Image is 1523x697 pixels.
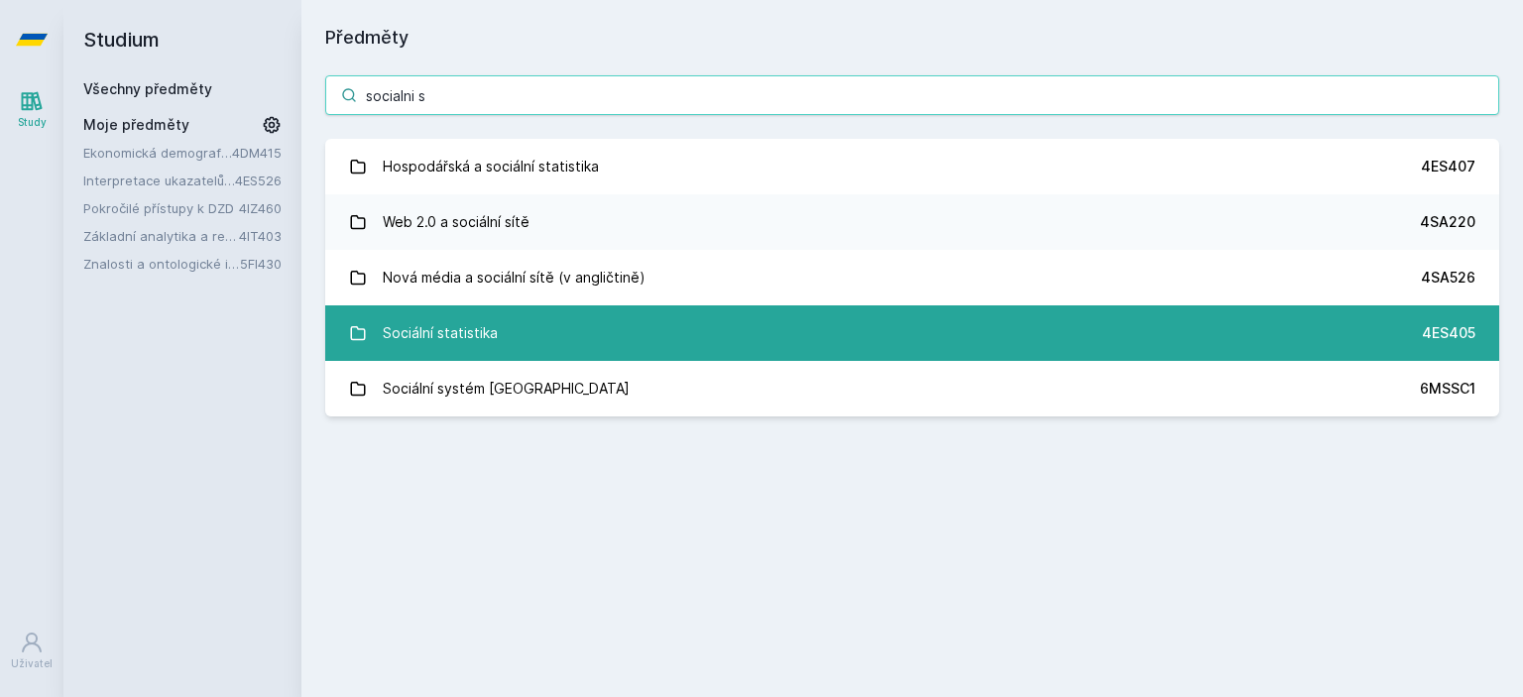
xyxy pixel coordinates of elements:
a: 4ES526 [235,173,282,188]
div: 4ES407 [1421,157,1475,176]
div: Uživatel [11,656,53,671]
a: Sociální statistika 4ES405 [325,305,1499,361]
a: 4DM415 [232,145,282,161]
div: Study [18,115,47,130]
a: Hospodářská a sociální statistika 4ES407 [325,139,1499,194]
div: Hospodářská a sociální statistika [383,147,599,186]
a: Pokročilé přístupy k DZD [83,198,239,218]
a: Všechny předměty [83,80,212,97]
a: Interpretace ukazatelů ekonomického a sociálního vývoje (anglicky) [83,171,235,190]
div: Sociální systém [GEOGRAPHIC_DATA] [383,369,630,408]
div: Sociální statistika [383,313,498,353]
a: Základní analytika a reporting [83,226,239,246]
a: Ekonomická demografie I [83,143,232,163]
a: Web 2.0 a sociální sítě 4SA220 [325,194,1499,250]
div: 4SA220 [1420,212,1475,232]
div: 4ES405 [1422,323,1475,343]
input: Název nebo ident předmětu… [325,75,1499,115]
span: Moje předměty [83,115,189,135]
div: 6MSSC1 [1420,379,1475,399]
a: Znalosti a ontologické inženýrství [83,254,240,274]
a: Sociální systém [GEOGRAPHIC_DATA] 6MSSC1 [325,361,1499,416]
h1: Předměty [325,24,1499,52]
div: 4SA526 [1421,268,1475,288]
a: 4IT403 [239,228,282,244]
div: Nová média a sociální sítě (v angličtině) [383,258,645,297]
a: Nová média a sociální sítě (v angličtině) 4SA526 [325,250,1499,305]
a: 5FI430 [240,256,282,272]
a: Uživatel [4,621,59,681]
a: 4IZ460 [239,200,282,216]
a: Study [4,79,59,140]
div: Web 2.0 a sociální sítě [383,202,529,242]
